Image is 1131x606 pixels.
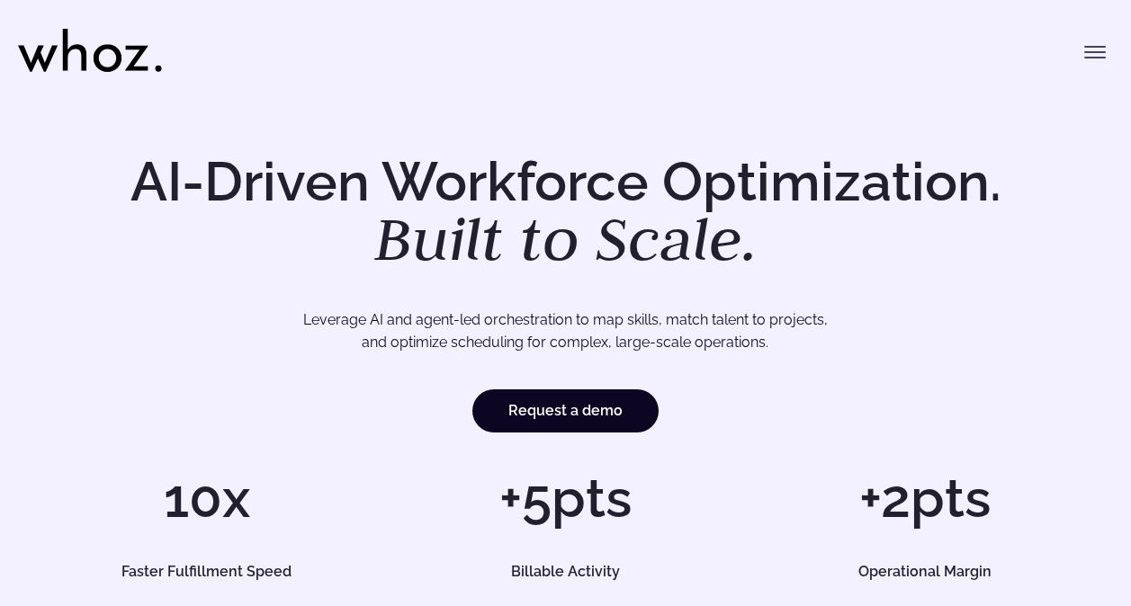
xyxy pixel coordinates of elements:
[53,565,360,579] h5: Faster Fulfillment Speed
[374,199,758,278] em: Built to Scale.
[754,471,1095,525] h1: +2pts
[472,389,659,432] a: Request a demo
[1012,487,1106,581] iframe: Chatbot
[412,565,719,579] h5: Billable Activity
[395,471,736,525] h1: +5pts
[36,471,377,525] h1: 10x
[105,155,1027,270] h1: AI-Driven Workforce Optimization.
[89,308,1042,354] p: Leverage AI and agent-led orchestration to map skills, match talent to projects, and optimize sch...
[771,565,1078,579] h5: Operational Margin
[1077,34,1113,70] button: Toggle menu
